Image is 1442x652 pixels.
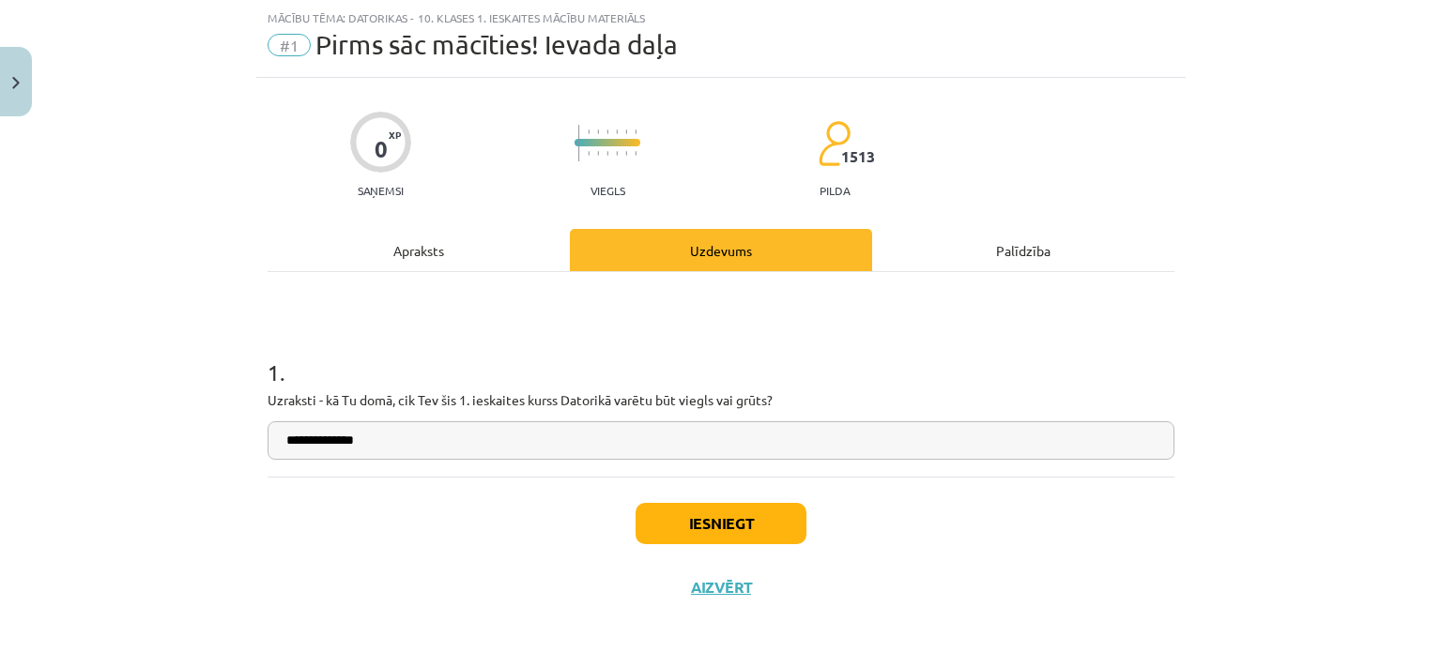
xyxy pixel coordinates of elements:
[389,129,401,140] span: XP
[588,129,590,134] img: icon-short-line-57e1e144782c952c97e751825c79c345078a6d821885a25fce030b3d8c18986b.svg
[12,77,20,89] img: icon-close-lesson-0947bae3869378f0d4975bcd49f059093ad1ed9edebbc8119c70593378902aed.svg
[818,120,851,167] img: students-c634bb4e5e11cddfef0936a35e636f08e4e9abd3cc4e673bd6f9a4125e45ecb1.svg
[591,184,625,197] p: Viegls
[570,229,872,271] div: Uzdevums
[625,151,627,156] img: icon-short-line-57e1e144782c952c97e751825c79c345078a6d821885a25fce030b3d8c18986b.svg
[350,184,411,197] p: Saņemsi
[268,390,1174,410] p: Uzraksti - kā Tu domā, cik Tev šis 1. ieskaites kurss Datorikā varētu būt viegls vai grūts?
[872,229,1174,271] div: Palīdzība
[625,129,627,134] img: icon-short-line-57e1e144782c952c97e751825c79c345078a6d821885a25fce030b3d8c18986b.svg
[315,29,678,60] span: Pirms sāc mācīties! Ievada daļa
[597,151,599,156] img: icon-short-line-57e1e144782c952c97e751825c79c345078a6d821885a25fce030b3d8c18986b.svg
[606,129,608,134] img: icon-short-line-57e1e144782c952c97e751825c79c345078a6d821885a25fce030b3d8c18986b.svg
[616,151,618,156] img: icon-short-line-57e1e144782c952c97e751825c79c345078a6d821885a25fce030b3d8c18986b.svg
[636,503,806,544] button: Iesniegt
[268,11,1174,24] div: Mācību tēma: Datorikas - 10. klases 1. ieskaites mācību materiāls
[268,229,570,271] div: Apraksts
[578,125,580,161] img: icon-long-line-d9ea69661e0d244f92f715978eff75569469978d946b2353a9bb055b3ed8787d.svg
[635,129,637,134] img: icon-short-line-57e1e144782c952c97e751825c79c345078a6d821885a25fce030b3d8c18986b.svg
[588,151,590,156] img: icon-short-line-57e1e144782c952c97e751825c79c345078a6d821885a25fce030b3d8c18986b.svg
[841,148,875,165] span: 1513
[606,151,608,156] img: icon-short-line-57e1e144782c952c97e751825c79c345078a6d821885a25fce030b3d8c18986b.svg
[685,578,757,597] button: Aizvērt
[597,129,599,134] img: icon-short-line-57e1e144782c952c97e751825c79c345078a6d821885a25fce030b3d8c18986b.svg
[268,326,1174,385] h1: 1 .
[268,34,311,56] span: #1
[635,151,637,156] img: icon-short-line-57e1e144782c952c97e751825c79c345078a6d821885a25fce030b3d8c18986b.svg
[616,129,618,134] img: icon-short-line-57e1e144782c952c97e751825c79c345078a6d821885a25fce030b3d8c18986b.svg
[375,136,388,162] div: 0
[820,184,850,197] p: pilda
